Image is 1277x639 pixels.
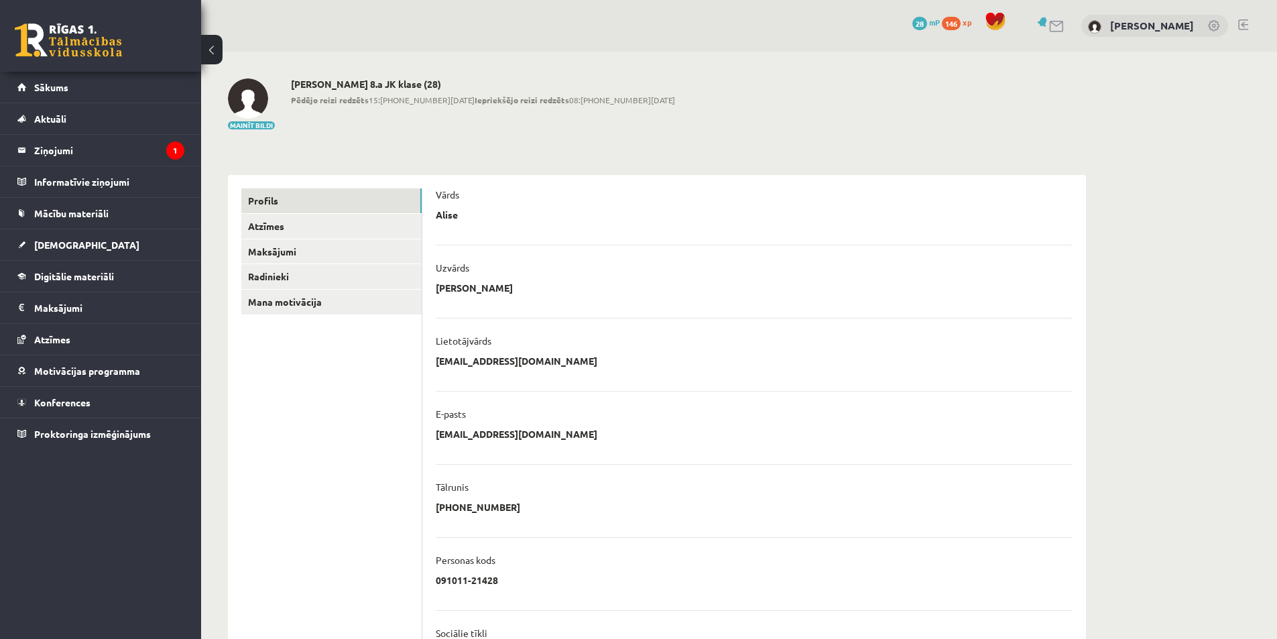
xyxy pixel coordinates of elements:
[17,292,184,323] a: Maksājumi
[1088,20,1101,34] img: Alise Dilevka
[436,627,487,639] p: Sociālie tīkli
[436,262,469,274] p: Uzvārds
[17,355,184,386] a: Motivācijas programma
[929,17,940,27] span: mP
[436,554,495,566] p: Personas kods
[475,95,569,105] b: Iepriekšējo reizi redzēts
[1110,19,1194,32] a: [PERSON_NAME]
[17,135,184,166] a: Ziņojumi1
[241,188,422,213] a: Profils
[228,121,275,129] button: Mainīt bildi
[34,135,184,166] legend: Ziņojumi
[291,95,369,105] b: Pēdējo reizi redzēts
[34,428,151,440] span: Proktoringa izmēģinājums
[34,113,66,125] span: Aktuāli
[228,78,268,119] img: Alise Dilevka
[436,355,597,367] p: [EMAIL_ADDRESS][DOMAIN_NAME]
[912,17,940,27] a: 28 mP
[15,23,122,57] a: Rīgas 1. Tālmācības vidusskola
[17,229,184,260] a: [DEMOGRAPHIC_DATA]
[436,188,459,200] p: Vārds
[241,239,422,264] a: Maksājumi
[34,239,139,251] span: [DEMOGRAPHIC_DATA]
[34,207,109,219] span: Mācību materiāli
[34,270,114,282] span: Digitālie materiāli
[436,335,491,347] p: Lietotājvārds
[17,103,184,134] a: Aktuāli
[17,166,184,197] a: Informatīvie ziņojumi
[436,209,458,221] p: Alise
[942,17,978,27] a: 146 xp
[436,501,520,513] p: [PHONE_NUMBER]
[17,198,184,229] a: Mācību materiāli
[241,290,422,314] a: Mana motivācija
[942,17,961,30] span: 146
[17,324,184,355] a: Atzīmes
[34,333,70,345] span: Atzīmes
[291,78,675,90] h2: [PERSON_NAME] 8.a JK klase (28)
[436,481,469,493] p: Tālrunis
[17,387,184,418] a: Konferences
[34,396,90,408] span: Konferences
[34,365,140,377] span: Motivācijas programma
[34,292,184,323] legend: Maksājumi
[17,261,184,292] a: Digitālie materiāli
[241,214,422,239] a: Atzīmes
[17,418,184,449] a: Proktoringa izmēģinājums
[436,408,466,420] p: E-pasts
[963,17,971,27] span: xp
[436,282,513,294] p: [PERSON_NAME]
[166,141,184,160] i: 1
[34,166,184,197] legend: Informatīvie ziņojumi
[436,574,498,586] p: 091011-21428
[17,72,184,103] a: Sākums
[241,264,422,289] a: Radinieki
[912,17,927,30] span: 28
[436,428,597,440] p: [EMAIL_ADDRESS][DOMAIN_NAME]
[291,94,675,106] span: 15:[PHONE_NUMBER][DATE] 08:[PHONE_NUMBER][DATE]
[34,81,68,93] span: Sākums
